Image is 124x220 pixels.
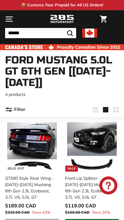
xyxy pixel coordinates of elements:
div: Sold Out [5,166,26,172]
a: Sale Front Lip Splitter - [DATE]-[DATE] Mustang 6th Gen 2.3L Ecoboost, 3.7L V6, 5.0L GT Save 26% [65,120,119,219]
a: Sold Out GT500 Style Rear Wing - [DATE]-[DATE] Mustang 6th Gen 2.3L Ecoboost, 3.7L V6, 5.0L GT Sa... [5,120,59,219]
div: GT500 Style Rear Wing - [DATE]-[DATE] Mustang 6th Gen 2.3L Ecoboost, 3.7L V6, 5.0L GT [5,175,55,200]
p: 📦 Customs Fees Prepaid for All US Orders! [21,2,103,8]
span: $119.00 CAD [65,203,96,209]
p: 4 products [5,91,119,98]
span: $160.00 CAD [65,210,90,215]
input: Search [5,28,76,38]
span: Save 26% [92,209,110,215]
button: Filter [5,102,25,117]
span: $329.00 CAD [5,210,30,215]
inbox-online-store-chat: Shopify online store chat [98,176,119,196]
img: Logo_285_Motorsport_areodynamics_components [50,14,74,24]
div: Sale [65,166,78,172]
span: Save 43% [32,209,51,215]
div: Front Lip Splitter - [DATE]-[DATE] Mustang 6th Gen 2.3L Ecoboost, 3.7L V6, 5.0L GT [65,175,115,200]
a: Cart [97,11,110,28]
span: $189.00 CAD [5,203,36,209]
h1: Ford Mustang 5.0L GT 6th Gen [[DATE]-[DATE]] [5,55,119,88]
